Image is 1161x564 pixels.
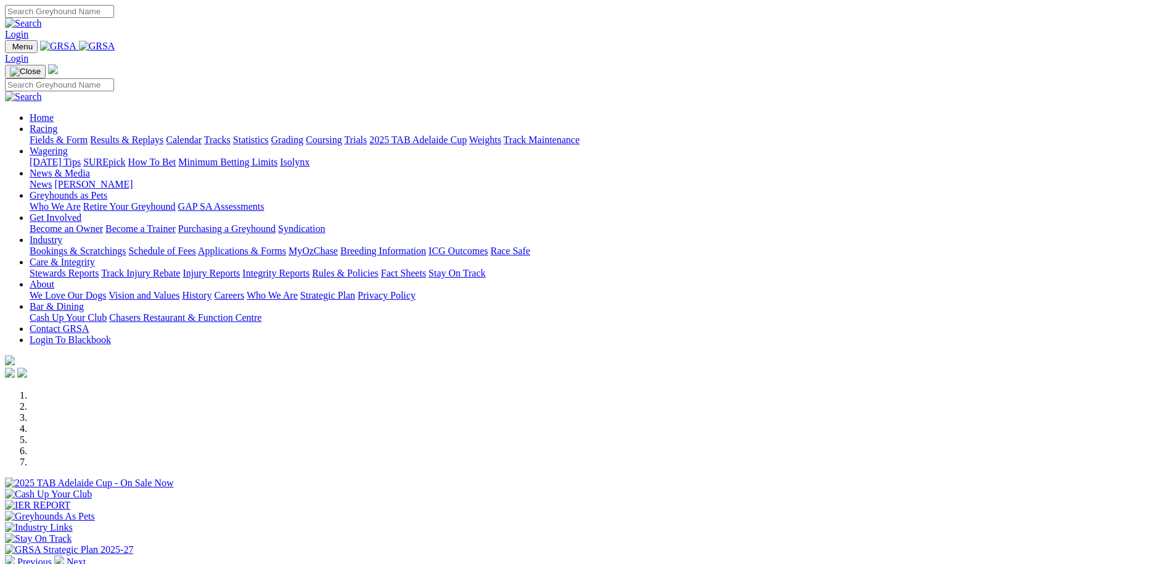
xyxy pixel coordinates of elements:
a: Bar & Dining [30,301,84,312]
img: facebook.svg [5,368,15,378]
img: logo-grsa-white.png [48,64,58,74]
a: Become an Owner [30,223,103,234]
a: GAP SA Assessments [178,201,265,212]
div: Care & Integrity [30,268,1156,279]
a: Applications & Forms [198,246,286,256]
a: Results & Replays [90,135,163,145]
a: Greyhounds as Pets [30,190,107,201]
a: Industry [30,234,62,245]
a: Login [5,29,28,39]
span: Menu [12,42,33,51]
img: GRSA Strategic Plan 2025-27 [5,544,133,555]
a: Minimum Betting Limits [178,157,277,167]
a: Careers [214,290,244,301]
a: Rules & Policies [312,268,379,278]
div: Get Involved [30,223,1156,234]
a: [DATE] Tips [30,157,81,167]
div: About [30,290,1156,301]
div: News & Media [30,179,1156,190]
a: Syndication [278,223,325,234]
a: Stay On Track [429,268,485,278]
a: Tracks [204,135,231,145]
img: 2025 TAB Adelaide Cup - On Sale Now [5,478,174,489]
a: Cash Up Your Club [30,312,107,323]
a: Coursing [306,135,342,145]
div: Greyhounds as Pets [30,201,1156,212]
div: Industry [30,246,1156,257]
img: logo-grsa-white.png [5,355,15,365]
a: Retire Your Greyhound [83,201,176,212]
a: Bookings & Scratchings [30,246,126,256]
a: Racing [30,123,57,134]
img: twitter.svg [17,368,27,378]
a: ICG Outcomes [429,246,488,256]
a: Wagering [30,146,68,156]
a: MyOzChase [289,246,338,256]
a: Fact Sheets [381,268,426,278]
a: Privacy Policy [358,290,416,301]
div: Wagering [30,157,1156,168]
a: Purchasing a Greyhound [178,223,276,234]
img: Industry Links [5,522,73,533]
a: How To Bet [128,157,176,167]
button: Toggle navigation [5,40,38,53]
div: Bar & Dining [30,312,1156,323]
a: Care & Integrity [30,257,95,267]
img: GRSA [40,41,76,52]
a: Login [5,53,28,64]
img: Greyhounds As Pets [5,511,95,522]
a: News [30,179,52,189]
a: Breeding Information [340,246,426,256]
img: Cash Up Your Club [5,489,92,500]
a: Injury Reports [183,268,240,278]
a: About [30,279,54,289]
a: Isolynx [280,157,310,167]
img: Stay On Track [5,533,72,544]
a: Stewards Reports [30,268,99,278]
a: Become a Trainer [105,223,176,234]
img: Search [5,18,42,29]
a: Schedule of Fees [128,246,195,256]
a: Track Injury Rebate [101,268,180,278]
a: Track Maintenance [504,135,580,145]
a: Grading [271,135,303,145]
a: Statistics [233,135,269,145]
a: Home [30,112,54,123]
input: Search [5,78,114,91]
a: 2025 TAB Adelaide Cup [369,135,467,145]
a: Get Involved [30,212,81,223]
a: Who We Are [247,290,298,301]
a: News & Media [30,168,90,178]
a: Vision and Values [109,290,179,301]
img: Search [5,91,42,102]
a: Login To Blackbook [30,334,111,345]
a: Race Safe [490,246,530,256]
a: Trials [344,135,367,145]
div: Racing [30,135,1156,146]
a: Who We Are [30,201,81,212]
img: IER REPORT [5,500,70,511]
img: Close [10,67,41,77]
button: Toggle navigation [5,65,46,78]
input: Search [5,5,114,18]
a: History [182,290,211,301]
a: Contact GRSA [30,323,89,334]
a: Strategic Plan [300,290,355,301]
a: Integrity Reports [242,268,310,278]
a: We Love Our Dogs [30,290,106,301]
img: GRSA [79,41,115,52]
a: Chasers Restaurant & Function Centre [109,312,261,323]
a: Calendar [166,135,202,145]
a: Weights [469,135,501,145]
a: Fields & Form [30,135,88,145]
a: [PERSON_NAME] [54,179,133,189]
a: SUREpick [83,157,125,167]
